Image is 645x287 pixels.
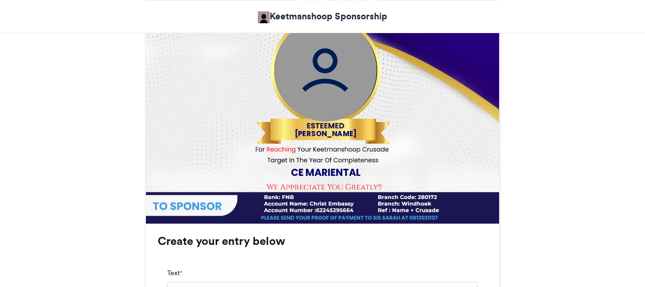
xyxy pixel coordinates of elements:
[167,268,182,278] label: Text
[158,235,487,247] h3: Create your entry below
[274,19,377,122] img: user_circle.png
[258,9,387,23] a: Keetmanshoop Sponsorship
[282,166,369,180] div: CE MARIENTAL
[282,129,369,139] div: [PERSON_NAME]
[258,11,270,23] img: Keetmanshoop Sponsorship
